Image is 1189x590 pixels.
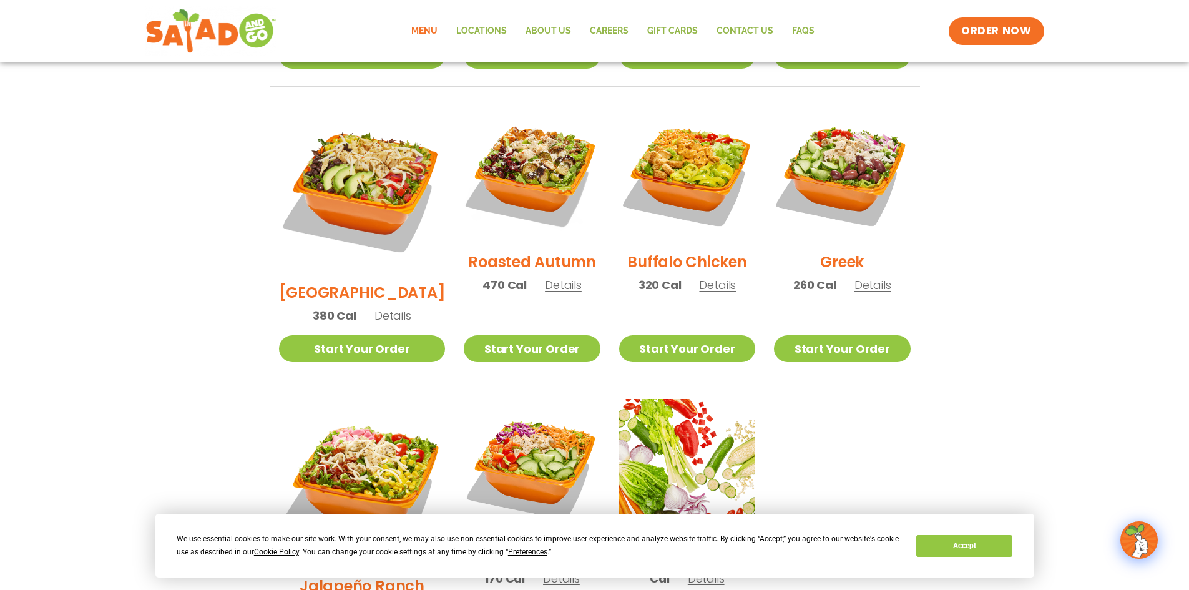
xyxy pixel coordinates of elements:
img: Product photo for Jalapeño Ranch Salad [279,399,446,566]
span: Details [545,277,582,293]
nav: Menu [402,17,824,46]
span: Details [854,277,891,293]
span: Details [688,571,725,586]
span: 170 Cal [484,570,525,587]
img: Product photo for Build Your Own [619,399,755,535]
a: Start Your Order [774,335,910,362]
div: We use essential cookies to make our site work. With your consent, we may also use non-essential ... [177,533,901,559]
span: 320 Cal [639,277,682,293]
a: Start Your Order [464,335,600,362]
a: FAQs [783,17,824,46]
img: Product photo for Thai Salad [464,399,600,535]
span: Details [374,308,411,323]
a: Careers [580,17,638,46]
span: 380 Cal [313,307,356,324]
a: Start Your Order [279,335,446,362]
h2: Roasted Autumn [468,251,596,273]
img: Product photo for Buffalo Chicken Salad [619,106,755,242]
span: ORDER NOW [961,24,1031,39]
span: 470 Cal [482,277,527,293]
span: Details [543,571,580,586]
img: Product photo for BBQ Ranch Salad [279,106,446,272]
a: ORDER NOW [949,17,1044,45]
span: Cal [650,570,669,587]
img: Product photo for Roasted Autumn Salad [464,106,600,242]
img: new-SAG-logo-768×292 [145,6,277,56]
h2: Buffalo Chicken [627,251,746,273]
span: Preferences [508,548,547,556]
h2: Greek [820,251,864,273]
a: Contact Us [707,17,783,46]
button: Accept [916,535,1012,557]
a: Menu [402,17,447,46]
a: About Us [516,17,580,46]
h2: [GEOGRAPHIC_DATA] [279,282,446,303]
a: GIFT CARDS [638,17,707,46]
img: Product photo for Greek Salad [774,106,910,242]
span: Cookie Policy [254,548,299,556]
img: wpChatIcon [1122,523,1157,558]
a: Start Your Order [619,335,755,362]
a: Locations [447,17,516,46]
div: Cookie Consent Prompt [155,514,1034,578]
span: Details [699,277,736,293]
span: 260 Cal [793,277,836,293]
